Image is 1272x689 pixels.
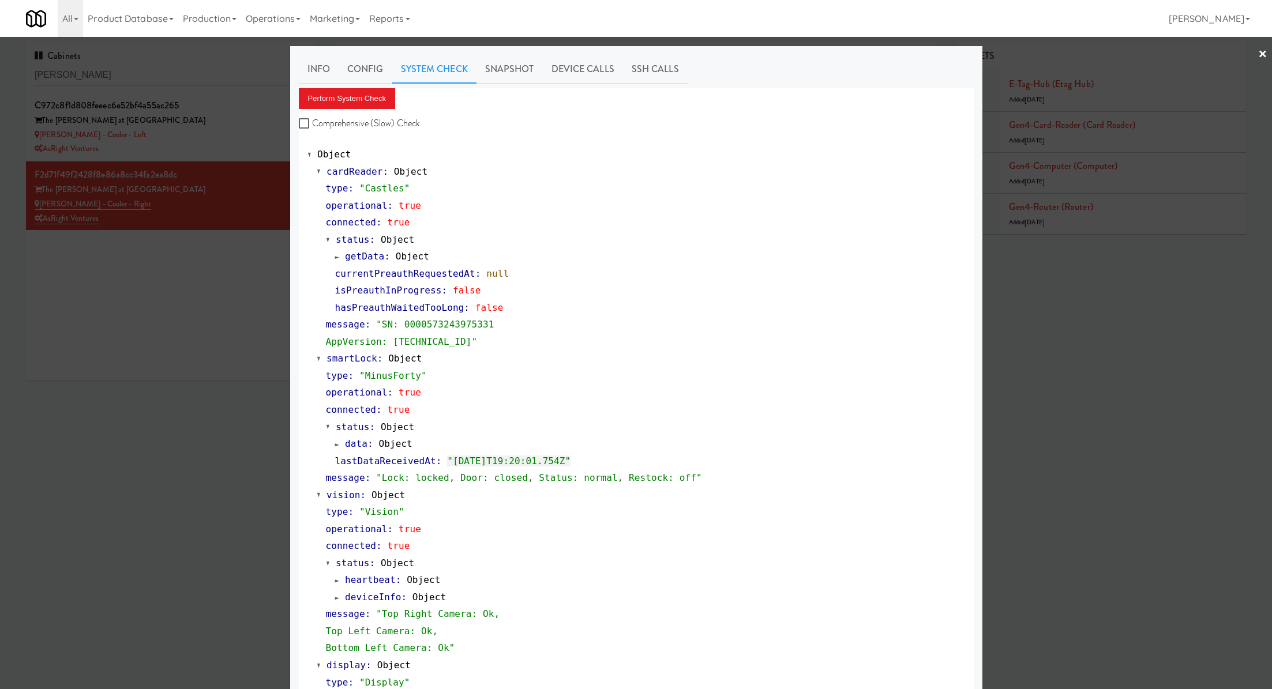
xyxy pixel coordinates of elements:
span: operational [326,387,388,398]
a: Device Calls [543,55,623,84]
span: Object [317,149,351,160]
span: true [399,387,421,398]
span: null [486,268,509,279]
span: Object [394,166,427,177]
span: type [326,183,348,194]
span: operational [326,200,388,211]
a: System Check [392,55,476,84]
span: : [367,438,373,449]
span: Object [377,660,411,671]
button: Perform System Check [299,88,396,109]
span: message [326,319,365,330]
span: Object [378,438,412,449]
span: message [326,608,365,619]
span: type [326,370,348,381]
span: Object [412,592,446,603]
span: message [326,472,365,483]
span: type [326,677,348,688]
span: isPreauthInProgress [335,285,442,296]
span: false [475,302,504,313]
img: Micromart [26,9,46,29]
span: "Castles" [359,183,410,194]
span: "MinusForty" [359,370,427,381]
span: Object [381,558,414,568]
span: Object [396,251,429,262]
span: "Display" [359,677,410,688]
span: "Lock: locked, Door: closed, Status: normal, Restock: off" [376,472,702,483]
input: Comprehensive (Slow) Check [299,119,312,129]
a: × [1258,37,1267,73]
span: : [436,455,442,466]
span: status [336,558,369,568]
span: : [475,268,481,279]
span: false [453,285,481,296]
span: Object [381,421,414,432]
span: heartbeat [345,574,396,585]
span: : [369,234,375,245]
span: "Vision" [359,506,404,517]
span: : [369,421,375,432]
a: Config [339,55,392,84]
span: Object [372,490,405,500]
span: "Top Right Camera: Ok, Top Left Camera: Ok, Bottom Left Camera: Ok" [326,608,500,653]
span: : [365,608,371,619]
span: : [464,302,470,313]
span: lastDataReceivedAt [335,455,436,466]
span: : [360,490,366,500]
span: : [388,200,393,211]
span: hasPreauthWaitedTooLong [335,302,464,313]
span: : [348,183,354,194]
span: : [366,660,372,671]
span: status [336,234,369,245]
span: getData [345,251,384,262]
span: : [348,677,354,688]
span: deviceInfo [345,592,401,603]
span: operational [326,524,388,534]
span: : [365,472,371,483]
a: Snapshot [476,55,543,84]
span: true [388,217,410,228]
span: : [388,524,393,534]
span: type [326,506,348,517]
span: "SN: 0000573243975331 AppVersion: [TECHNICAL_ID]" [326,319,494,347]
span: : [401,592,407,603]
span: display [327,660,366,671]
span: : [388,387,393,398]
span: : [369,558,375,568]
span: vision [327,490,360,500]
span: : [382,166,388,177]
span: : [384,251,390,262]
label: Comprehensive (Slow) Check [299,115,421,132]
span: true [388,540,410,551]
span: smartLock [327,353,377,364]
span: : [348,370,354,381]
span: : [376,404,382,415]
span: : [441,285,447,296]
span: : [365,319,371,330]
span: data [345,438,367,449]
span: true [399,524,421,534]
span: true [399,200,421,211]
span: "[DATE]T19:20:01.754Z" [447,455,571,466]
span: currentPreauthRequestedAt [335,268,475,279]
span: connected [326,540,377,551]
span: : [348,506,354,517]
span: true [388,404,410,415]
span: connected [326,217,377,228]
span: : [376,217,382,228]
span: Object [388,353,422,364]
span: status [336,421,369,432]
span: : [396,574,402,585]
span: : [377,353,383,364]
span: connected [326,404,377,415]
a: SSH Calls [623,55,688,84]
span: : [376,540,382,551]
a: Info [299,55,339,84]
span: Object [407,574,440,585]
span: cardReader [327,166,382,177]
span: Object [381,234,414,245]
